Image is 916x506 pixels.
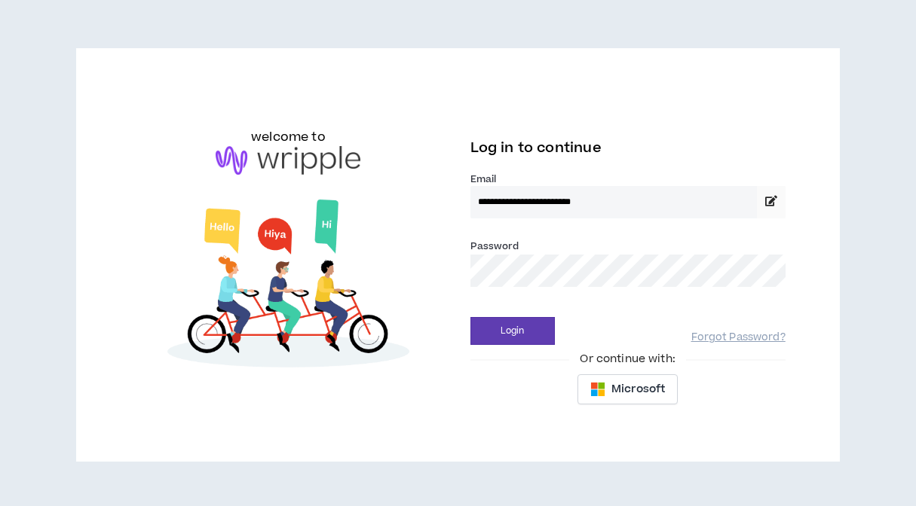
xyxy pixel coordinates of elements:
[216,146,360,175] img: logo-brand.png
[251,128,326,146] h6: welcome to
[130,190,446,382] img: Welcome to Wripple
[470,172,786,186] label: Email
[569,351,685,367] span: Or continue with:
[577,374,678,404] button: Microsoft
[691,331,786,345] a: Forgot Password?
[611,381,665,398] span: Microsoft
[470,139,602,157] span: Log in to continue
[470,317,555,345] button: Login
[470,239,519,253] label: Password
